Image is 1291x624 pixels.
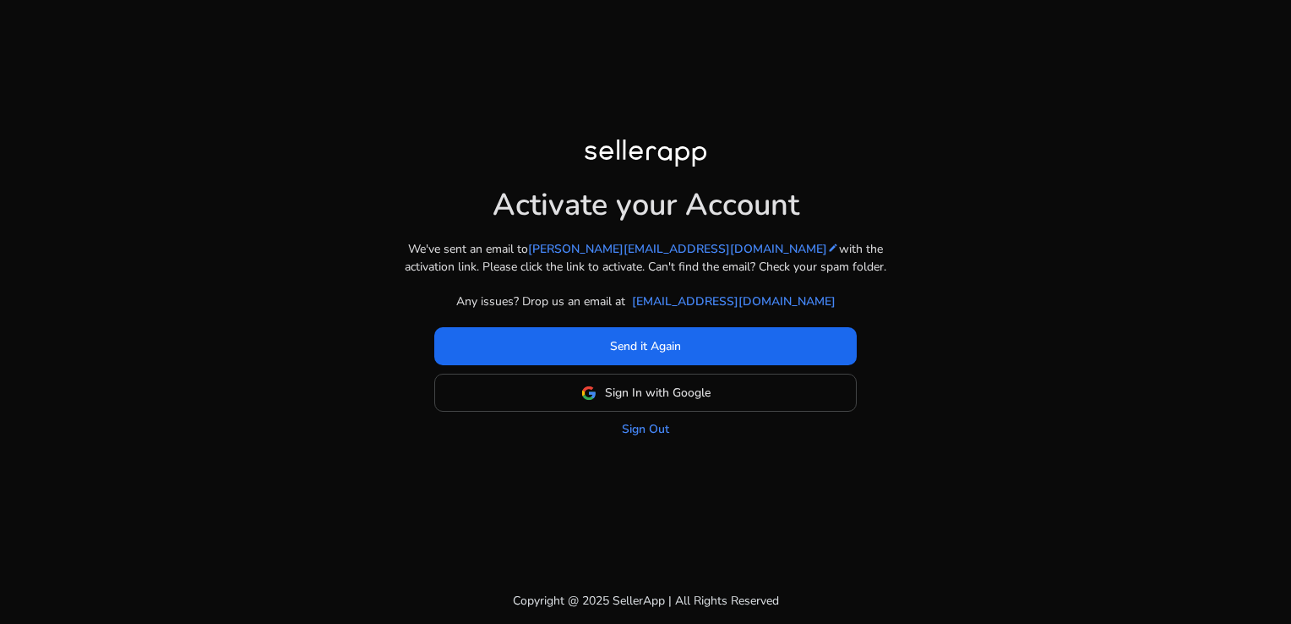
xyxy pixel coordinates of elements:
h1: Activate your Account [493,173,799,223]
span: Sign In with Google [605,384,711,402]
img: google-logo.svg [581,386,596,401]
a: Sign Out [622,420,669,438]
button: Send it Again [434,327,857,365]
span: Send it Again [610,337,681,355]
button: Sign In with Google [434,374,857,412]
mat-icon: edit [827,242,839,254]
p: We've sent an email to with the activation link. Please click the link to activate. Can't find th... [392,240,899,276]
a: [PERSON_NAME][EMAIL_ADDRESS][DOMAIN_NAME] [528,240,839,258]
a: [EMAIL_ADDRESS][DOMAIN_NAME] [632,293,836,310]
p: Any issues? Drop us an email at [456,293,625,310]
